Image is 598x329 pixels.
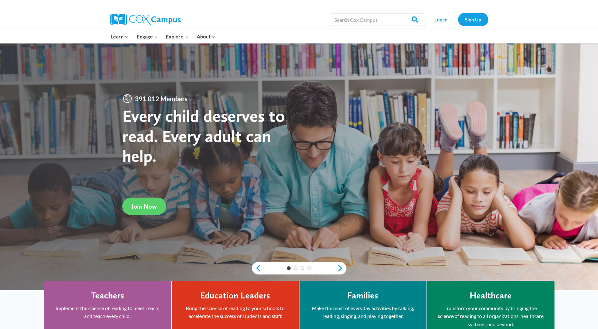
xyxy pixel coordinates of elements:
[301,266,305,270] a: 3
[470,290,512,301] h4: Healthcare
[166,32,189,41] span: Explore
[137,32,158,41] span: Engage
[330,13,424,26] input: Search Cox Campus
[347,290,378,301] h4: Families
[337,264,346,272] a: next
[307,266,311,270] a: 4
[91,290,124,301] h4: Teachers
[427,13,455,26] a: Log In
[437,304,545,328] p: Transform your community by bringing the science of reading to all organizations, healthcare syst...
[200,290,270,301] h4: Education Leaders
[132,94,190,104] span: 391,012 Members
[53,304,162,320] p: Implement the science of reading to meet, reach, and teach every child.
[132,203,157,210] span: Join Now
[122,198,166,215] a: Join Now
[252,264,261,272] a: previous
[110,14,181,25] img: Cox Campus
[427,13,488,26] nav: Secondary Navigation
[122,106,285,166] strong: Every child deserves to read. Every adult can help.
[287,266,291,270] a: 1
[107,30,220,43] nav: Primary Navigation
[294,266,298,270] a: 2
[458,13,488,26] a: Sign Up
[252,262,346,274] div: content slider buttons
[309,304,417,320] p: Make the most of everyday activities by talking, reading, singing, and playing together.
[197,32,216,41] span: About
[111,32,129,41] span: Learn
[181,304,289,320] p: Bring the science of reading to your schools to accelerate the success of students and staff.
